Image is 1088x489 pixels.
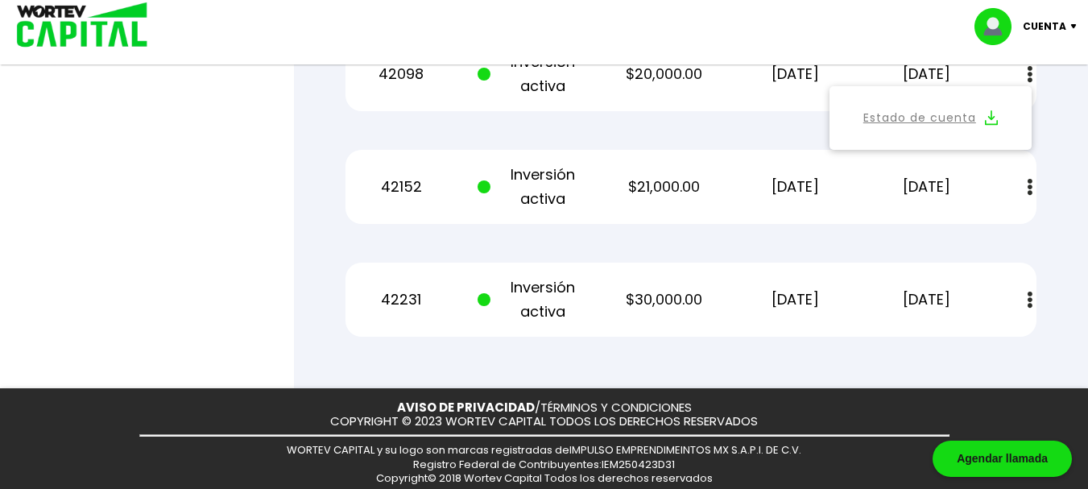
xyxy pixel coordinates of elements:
[413,457,675,472] span: Registro Federal de Contribuyentes: IEM250423D31
[871,288,982,312] p: [DATE]
[871,62,982,86] p: [DATE]
[609,62,719,86] p: $20,000.00
[478,276,588,324] p: Inversión activa
[478,163,588,211] p: Inversión activa
[933,441,1072,477] div: Agendar llamada
[609,175,719,199] p: $21,000.00
[1066,24,1088,29] img: icon-down
[863,108,976,128] a: Estado de cuenta
[346,288,457,312] p: 42231
[346,175,457,199] p: 42152
[740,175,850,199] p: [DATE]
[540,399,692,416] a: TÉRMINOS Y CONDICIONES
[974,8,1023,45] img: profile-image
[740,62,850,86] p: [DATE]
[397,399,535,416] a: AVISO DE PRIVACIDAD
[478,50,588,98] p: Inversión activa
[1023,15,1066,39] p: Cuenta
[871,175,982,199] p: [DATE]
[397,401,692,415] p: /
[330,415,758,429] p: COPYRIGHT © 2023 WORTEV CAPITAL TODOS LOS DERECHOS RESERVADOS
[740,288,850,312] p: [DATE]
[609,288,719,312] p: $30,000.00
[839,96,1022,140] button: Estado de cuenta
[376,470,713,486] span: Copyright© 2018 Wortev Capital Todos los derechos reservados
[346,62,457,86] p: 42098
[287,442,801,458] span: WORTEV CAPITAL y su logo son marcas registradas de IMPULSO EMPRENDIMEINTOS MX S.A.P.I. DE C.V.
